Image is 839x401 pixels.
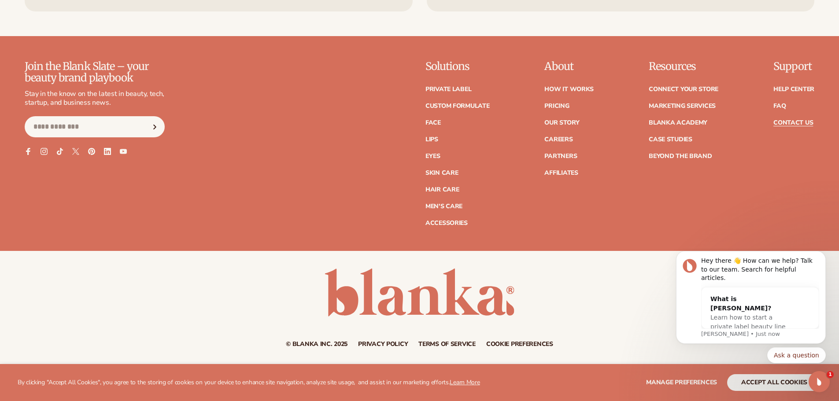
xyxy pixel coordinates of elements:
[544,61,594,72] p: About
[773,120,813,126] a: Contact Us
[425,203,462,210] a: Men's Care
[827,371,834,378] span: 1
[425,103,490,109] a: Custom formulate
[358,341,408,347] a: Privacy policy
[649,61,718,72] p: Resources
[544,153,577,159] a: Partners
[425,61,490,72] p: Solutions
[646,374,717,391] button: Manage preferences
[544,86,594,92] a: How It Works
[418,341,476,347] a: Terms of service
[18,379,480,386] p: By clicking "Accept All Cookies", you agree to the storing of cookies on your device to enhance s...
[450,378,480,386] a: Learn More
[649,153,712,159] a: Beyond the brand
[649,136,692,143] a: Case Studies
[425,220,468,226] a: Accessories
[773,86,814,92] a: Help Center
[773,61,814,72] p: Support
[25,89,165,108] p: Stay in the know on the latest in beauty, tech, startup, and business news.
[425,86,471,92] a: Private label
[649,86,718,92] a: Connect your store
[544,120,579,126] a: Our Story
[809,371,830,392] iframe: Intercom live chat
[773,103,786,109] a: FAQ
[544,103,569,109] a: Pricing
[25,61,165,84] p: Join the Blank Slate – your beauty brand playbook
[145,116,164,137] button: Subscribe
[425,187,459,193] a: Hair Care
[425,170,458,176] a: Skin Care
[425,136,438,143] a: Lips
[646,378,717,386] span: Manage preferences
[649,103,716,109] a: Marketing services
[663,249,839,397] iframe: Intercom notifications message
[544,136,573,143] a: Careers
[425,120,441,126] a: Face
[425,153,440,159] a: Eyes
[286,340,347,348] small: © Blanka Inc. 2025
[544,170,578,176] a: Affiliates
[649,120,707,126] a: Blanka Academy
[486,341,553,347] a: Cookie preferences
